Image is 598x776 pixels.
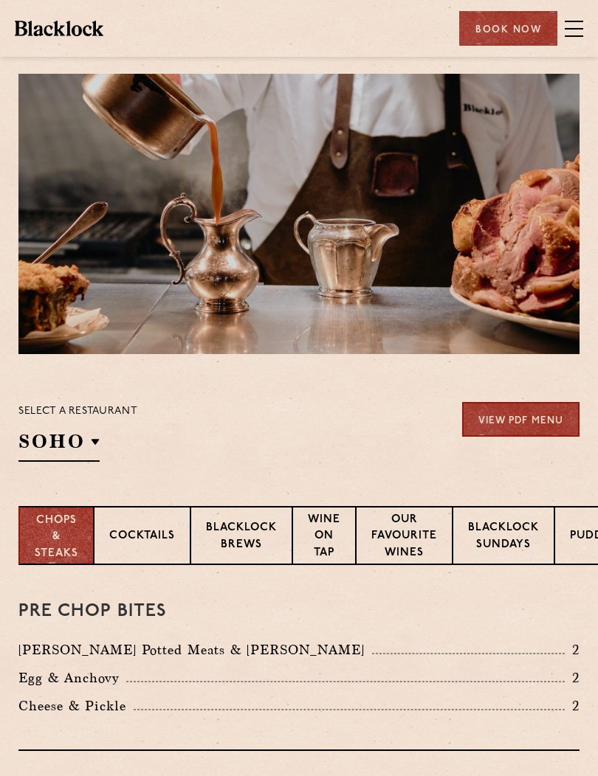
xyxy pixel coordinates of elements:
[565,696,580,716] p: 2
[565,640,580,659] p: 2
[18,602,580,621] h3: Pre Chop Bites
[206,520,277,555] p: Blacklock Brews
[459,11,557,46] div: Book Now
[18,640,372,660] p: [PERSON_NAME] Potted Meats & [PERSON_NAME]
[109,528,175,547] p: Cocktails
[18,402,137,421] p: Select a restaurant
[18,696,134,716] p: Cheese & Pickle
[18,668,126,688] p: Egg & Anchovy
[308,512,340,564] p: Wine on Tap
[371,512,437,564] p: Our favourite wines
[18,429,100,462] h2: SOHO
[15,21,103,35] img: BL_Textured_Logo-footer-cropped.svg
[35,513,78,563] p: Chops & Steaks
[462,402,580,437] a: View PDF Menu
[565,668,580,687] p: 2
[468,520,539,555] p: Blacklock Sundays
